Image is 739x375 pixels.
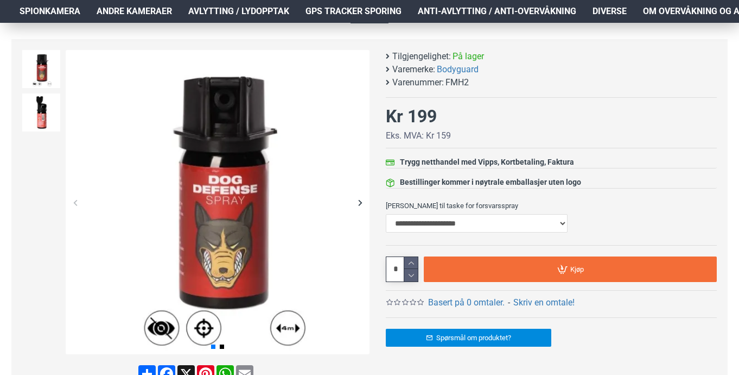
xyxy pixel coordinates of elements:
a: Skriv en omtale! [513,296,575,309]
img: Dog Defence Spray – Bodyguard - SpyGadgets.no [22,93,60,132]
div: Kr 199 [386,103,437,129]
a: Basert på 0 omtaler. [428,296,505,309]
b: Varenummer: [392,76,444,89]
b: Tilgjengelighet: [392,50,451,63]
b: - [508,297,510,308]
span: Diverse [593,5,627,18]
img: Dog Defence Spray – Bodyguard - SpyGadgets.no [22,50,60,88]
span: Go to slide 2 [220,345,224,349]
span: FMH2 [445,76,469,89]
div: Bestillinger kommer i nøytrale emballasjer uten logo [400,177,581,188]
span: På lager [453,50,484,63]
span: GPS Tracker Sporing [305,5,402,18]
img: Dog Defence Spray – Bodyguard - SpyGadgets.no [66,50,369,354]
span: Go to slide 1 [211,345,215,349]
span: Andre kameraer [97,5,172,18]
b: Varemerke: [392,63,435,76]
span: Kjøp [570,266,584,273]
span: Spionkamera [20,5,80,18]
div: Previous slide [66,193,85,212]
a: Spørsmål om produktet? [386,329,551,347]
span: Avlytting / Lydopptak [188,5,289,18]
div: Trygg netthandel med Vipps, Kortbetaling, Faktura [400,157,574,168]
span: Anti-avlytting / Anti-overvåkning [418,5,576,18]
a: Bodyguard [437,63,479,76]
label: [PERSON_NAME] til taske for forsvarsspray [386,197,717,214]
div: Next slide [351,193,369,212]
